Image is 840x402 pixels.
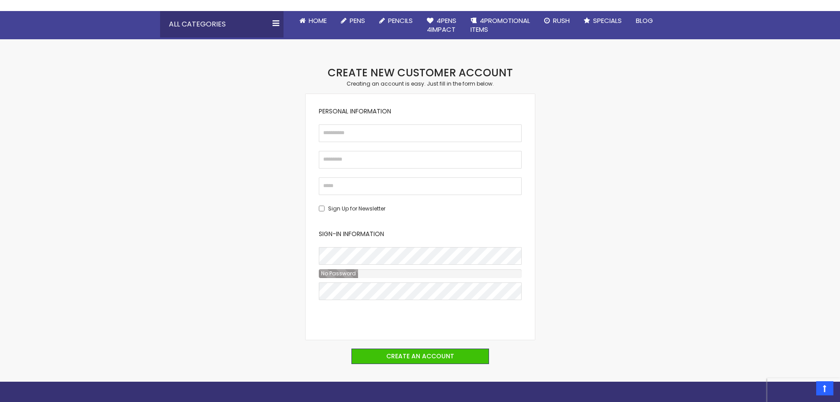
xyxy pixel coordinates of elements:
div: All Categories [160,11,284,38]
a: 4PROMOTIONALITEMS [463,11,537,40]
a: Specials [577,11,629,30]
span: Create an Account [386,352,454,361]
span: Pencils [388,16,413,25]
span: Blog [636,16,653,25]
strong: Create New Customer Account [328,65,513,80]
iframe: Google Customer Reviews [767,378,840,402]
span: Sign Up for Newsletter [328,205,385,212]
span: 4PROMOTIONAL ITEMS [470,16,530,34]
a: 4Pens4impact [420,11,463,40]
span: 4Pens 4impact [427,16,456,34]
a: Blog [629,11,660,30]
span: Rush [553,16,570,25]
span: Pens [350,16,365,25]
span: Home [309,16,327,25]
span: No Password [319,270,358,277]
a: Rush [537,11,577,30]
a: Pens [334,11,372,30]
span: Sign-in Information [319,229,384,238]
button: Create an Account [351,349,489,364]
a: Home [292,11,334,30]
div: Password Strength: [319,269,358,278]
span: Personal Information [319,107,391,116]
span: Specials [593,16,622,25]
div: Creating an account is easy. Just fill in the form below. [306,80,535,87]
a: Pencils [372,11,420,30]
